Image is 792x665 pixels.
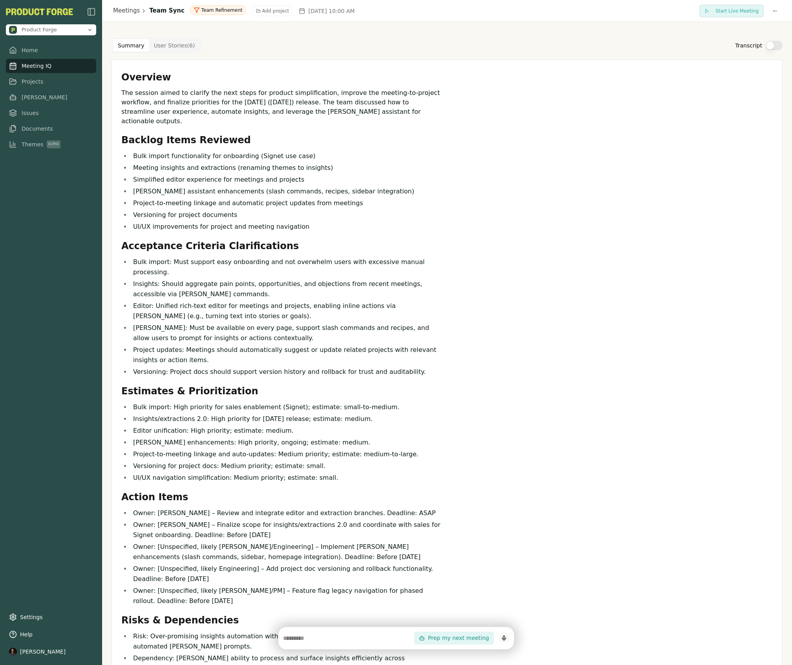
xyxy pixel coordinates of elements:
[9,26,17,34] img: Product Forge
[131,345,441,365] li: Project updates: Meetings should automatically suggest or update related projects with relevant i...
[47,140,60,148] span: Alpha
[131,279,441,299] li: Insights: Should aggregate pain points, opportunities, and objections from recent meetings, acces...
[131,586,441,606] li: Owner: [Unspecified, likely [PERSON_NAME]/PM] – Feature flag legacy navigation for phased rollout...
[131,449,441,459] li: Project-to-meeting linkage and auto-updates: Medium priority; estimate: medium-to-large.
[131,323,441,343] li: [PERSON_NAME]: Must be available on every page, support slash commands and recipes, and allow use...
[131,426,441,436] li: Editor unification: High priority; estimate: medium.
[131,402,441,412] li: Bulk import: High priority for sales enablement (Signet); estimate: small-to-medium.
[131,163,441,173] li: Meeting insights and extractions (renaming themes to insights)
[149,6,185,15] h1: Team Sync
[6,645,96,659] button: [PERSON_NAME]
[6,8,73,15] img: Product Forge
[121,71,441,84] h2: Overview
[22,62,51,70] span: Meeting IQ
[131,210,441,220] li: Versioning for project documents
[131,257,441,277] li: Bulk import: Must support easy onboarding and not overwhelm users with excessive manual processing.
[121,385,441,397] h2: Estimates & Prioritization
[121,88,441,126] p: The session aimed to clarify the next steps for product simplification, improve the meeting-to-pr...
[131,520,441,540] li: Owner: [PERSON_NAME] – Finalize scope for insights/extractions 2.0 and coordinate with sales for ...
[131,222,441,232] li: UI/UX improvements for project and meeting navigation
[131,175,441,185] li: Simplified editor experience for meetings and projects
[190,5,246,15] div: Team Refinement
[428,634,489,642] span: Prep my next meeting
[22,109,39,117] span: Issues
[87,7,96,16] img: sidebar
[131,414,441,424] li: Insights/extractions 2.0: High priority for [DATE] release; estimate: medium.
[121,240,441,252] h2: Acceptance Criteria Clarifications
[131,301,441,321] li: Editor: Unified rich-text editor for meetings and projects, enabling inline actions via [PERSON_N...
[131,461,441,471] li: Versioning for project docs: Medium priority; estimate: small.
[6,137,96,151] a: ThemesAlpha
[87,7,96,16] button: Close Sidebar
[131,151,441,161] li: Bulk import functionality for onboarding (Signet use case)
[131,437,441,448] li: [PERSON_NAME] enhancements: High priority, ongoing; estimate: medium.
[131,631,441,652] li: Risk: Over-promising insights automation within the tight timeline; may require fallback to semi-...
[121,491,441,503] h2: Action Items
[6,106,96,120] a: Issues
[308,7,355,15] span: [DATE] 10:00 AM
[6,627,96,641] button: Help
[113,39,149,52] button: Summary
[735,42,762,49] label: Transcript
[6,90,96,104] a: [PERSON_NAME]
[131,186,441,197] li: [PERSON_NAME] assistant enhancements (slash commands, recipes, sidebar integration)
[262,8,289,14] span: Add project
[6,610,96,624] a: Settings
[149,39,200,52] button: User Stories ( 6 )
[9,648,17,656] img: profile
[131,508,441,518] li: Owner: [PERSON_NAME] – Review and integrate editor and extraction branches. Deadline: ASAP
[131,564,441,584] li: Owner: [Unspecified, likely Engineering] – Add project doc versioning and rollback functionality....
[6,8,73,15] button: PF-Logo
[131,367,441,377] li: Versioning: Project docs should support version history and rollback for trust and auditability.
[22,26,57,33] span: Product Forge
[499,634,509,643] button: Start voice dictation
[22,125,53,133] span: Documents
[22,46,38,54] span: Home
[6,24,96,35] button: Open organization switcher
[113,6,140,15] a: Meetings
[699,5,764,17] button: Start Live Meeting
[715,8,759,14] span: Start Live Meeting
[131,542,441,562] li: Owner: [Unspecified, likely [PERSON_NAME]/Engineering] – Implement [PERSON_NAME] enhancements (sl...
[6,75,96,89] a: Projects
[252,6,293,16] button: Add project
[22,93,67,101] span: [PERSON_NAME]
[121,614,441,627] h2: Risks & Dependencies
[6,122,96,136] a: Documents
[131,473,441,483] li: UI/UX navigation simplification: Medium priority; estimate: small.
[6,43,96,57] a: Home
[22,78,43,86] span: Projects
[6,59,96,73] a: Meeting IQ
[131,198,441,208] li: Project-to-meeting linkage and automatic project updates from meetings
[121,134,441,146] h2: Backlog Items Reviewed
[414,632,494,645] button: Prep my next meeting
[22,140,60,148] span: Themes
